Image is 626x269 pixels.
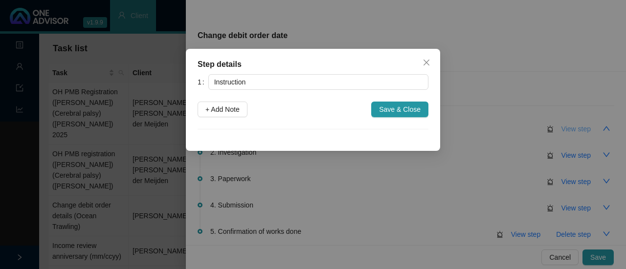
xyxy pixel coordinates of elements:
[198,102,247,117] button: + Add Note
[423,59,430,66] span: close
[379,104,421,115] span: Save & Close
[371,102,428,117] button: Save & Close
[198,59,428,70] div: Step details
[205,104,240,115] span: + Add Note
[419,55,434,70] button: Close
[198,74,208,90] label: 1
